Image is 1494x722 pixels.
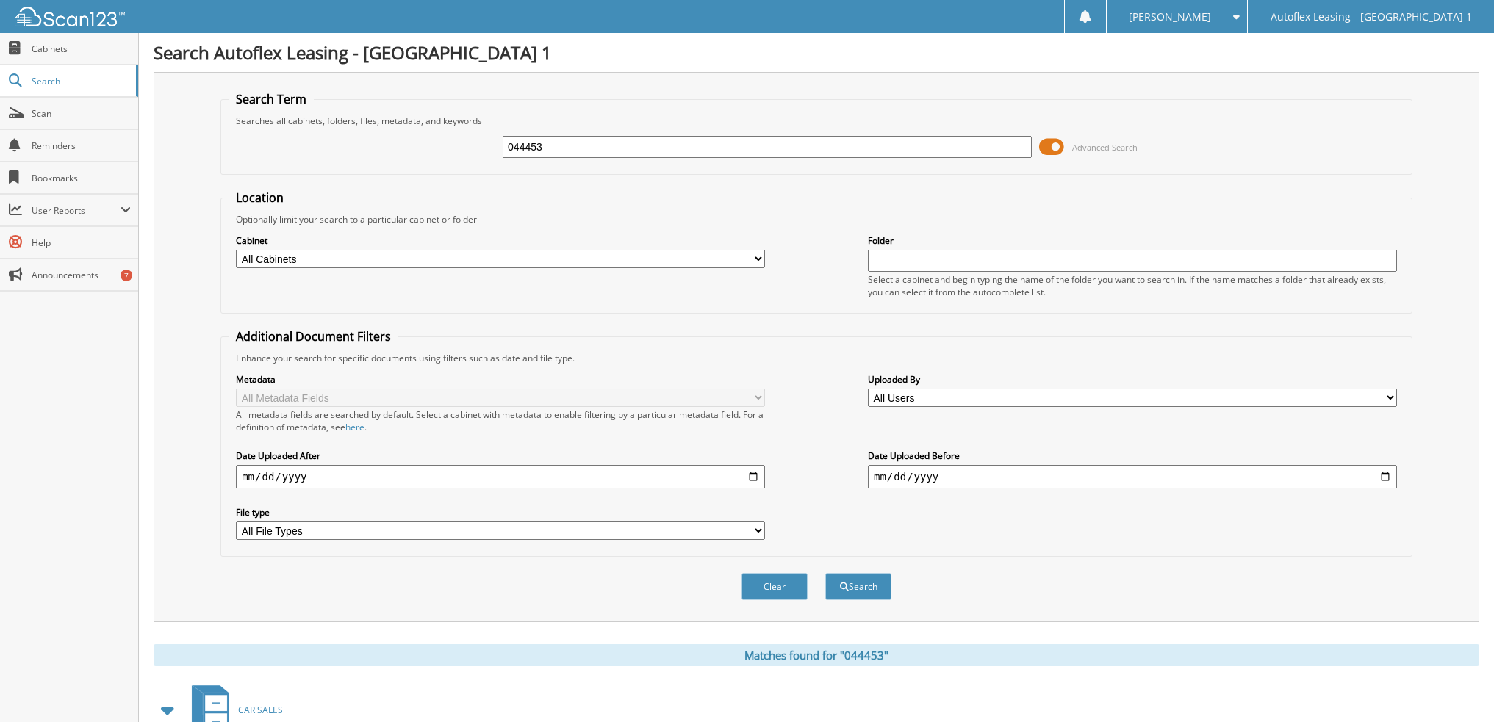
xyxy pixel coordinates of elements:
[741,573,808,600] button: Clear
[229,213,1404,225] div: Optionally limit your search to a particular cabinet or folder
[32,140,131,152] span: Reminders
[32,269,131,281] span: Announcements
[229,115,1404,127] div: Searches all cabinets, folders, files, metadata, and keywords
[236,373,765,386] label: Metadata
[154,40,1479,65] h1: Search Autoflex Leasing - [GEOGRAPHIC_DATA] 1
[1271,12,1472,21] span: Autoflex Leasing - [GEOGRAPHIC_DATA] 1
[32,107,131,120] span: Scan
[825,573,891,600] button: Search
[236,234,765,247] label: Cabinet
[345,421,364,433] a: here
[1072,142,1138,153] span: Advanced Search
[229,352,1404,364] div: Enhance your search for specific documents using filters such as date and file type.
[868,450,1397,462] label: Date Uploaded Before
[868,234,1397,247] label: Folder
[121,270,132,281] div: 7
[32,204,121,217] span: User Reports
[238,704,283,716] span: CAR SALES
[154,644,1479,666] div: Matches found for "044453"
[236,450,765,462] label: Date Uploaded After
[868,273,1397,298] div: Select a cabinet and begin typing the name of the folder you want to search in. If the name match...
[32,43,131,55] span: Cabinets
[229,189,291,206] legend: Location
[236,465,765,488] input: start
[868,373,1397,386] label: Uploaded By
[1129,12,1211,21] span: [PERSON_NAME]
[229,328,398,344] legend: Additional Document Filters
[32,237,131,249] span: Help
[868,465,1397,488] input: end
[32,75,129,87] span: Search
[236,408,765,433] div: All metadata fields are searched by default. Select a cabinet with metadata to enable filtering b...
[236,506,765,519] label: File type
[32,172,131,184] span: Bookmarks
[15,7,125,26] img: scan123-logo-white.svg
[229,91,314,107] legend: Search Term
